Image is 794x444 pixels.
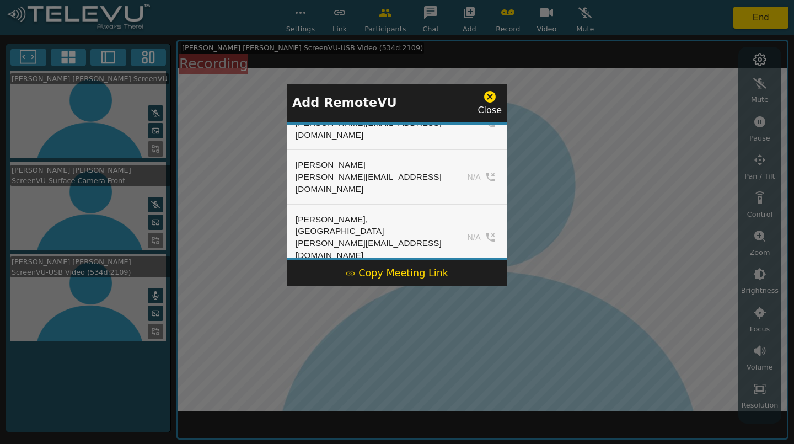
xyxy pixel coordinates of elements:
div: [PERSON_NAME][EMAIL_ADDRESS][DOMAIN_NAME] [296,237,445,261]
div: Close [478,90,502,117]
div: [PERSON_NAME] [296,159,445,171]
div: [PERSON_NAME][EMAIL_ADDRESS][DOMAIN_NAME] [296,117,445,141]
div: [PERSON_NAME], [GEOGRAPHIC_DATA] [296,213,445,237]
div: [PERSON_NAME][EMAIL_ADDRESS][DOMAIN_NAME] [296,171,445,195]
div: Copy Meeting Link [346,266,448,280]
p: Add RemoteVU [292,94,397,113]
